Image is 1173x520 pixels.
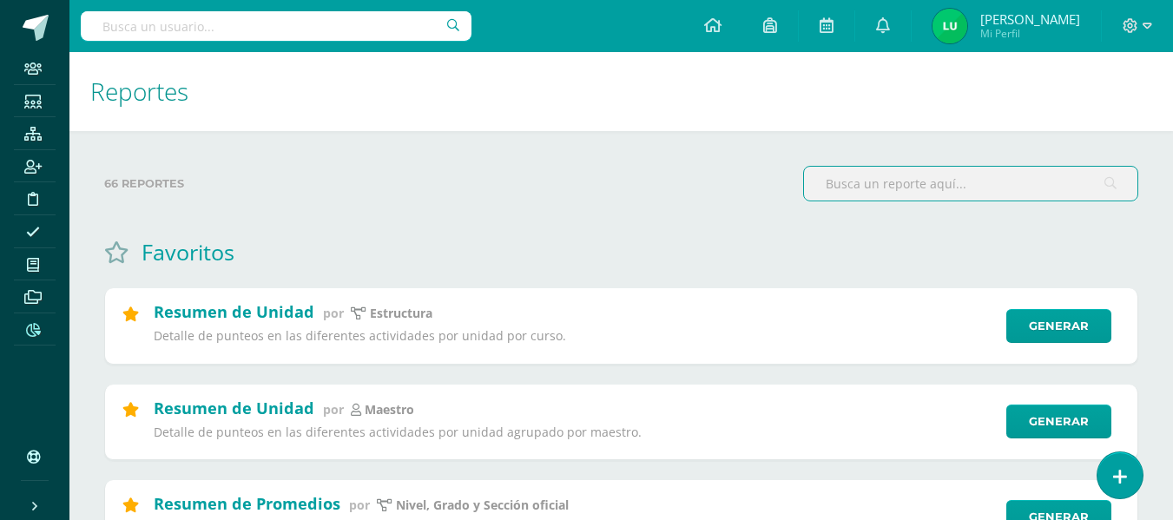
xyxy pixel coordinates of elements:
h2: Resumen de Unidad [154,301,314,322]
p: Detalle de punteos en las diferentes actividades por unidad por curso. [154,328,995,344]
label: 66 reportes [104,166,789,201]
span: por [323,305,344,321]
span: [PERSON_NAME] [980,10,1080,28]
p: estructura [370,306,432,321]
span: por [323,401,344,418]
span: Reportes [90,75,188,108]
h1: Favoritos [142,237,234,267]
span: Mi Perfil [980,26,1080,41]
input: Busca un reporte aquí... [804,167,1137,201]
p: maestro [365,402,414,418]
span: por [349,497,370,513]
a: Generar [1006,405,1111,438]
p: Detalle de punteos en las diferentes actividades por unidad agrupado por maestro. [154,425,995,440]
img: 54682bb00531784ef96ee9fbfedce966.png [932,9,967,43]
input: Busca un usuario... [81,11,471,41]
a: Generar [1006,309,1111,343]
p: Nivel, Grado y Sección oficial [396,497,569,513]
h2: Resumen de Promedios [154,493,340,514]
h2: Resumen de Unidad [154,398,314,418]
